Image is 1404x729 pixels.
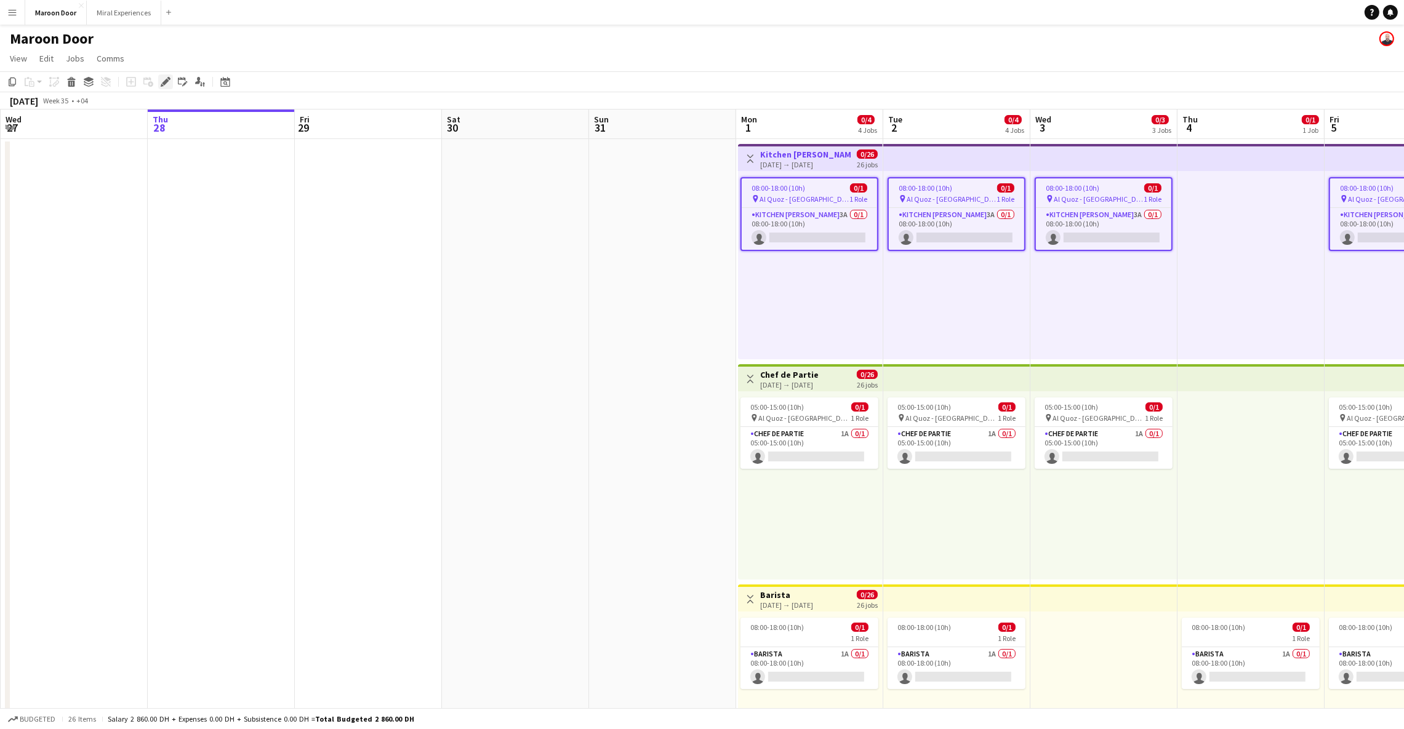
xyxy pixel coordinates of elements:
[888,397,1025,469] app-job-card: 05:00-15:00 (10h)0/1 Al Quoz - [GEOGRAPHIC_DATA]1 RoleChef de Partie1A0/105:00-15:00 (10h)
[742,208,877,250] app-card-role: Kitchen [PERSON_NAME]3A0/108:00-18:00 (10h)
[594,114,609,125] span: Sun
[752,183,805,193] span: 08:00-18:00 (10h)
[300,114,310,125] span: Fri
[886,121,902,135] span: 2
[907,194,997,204] span: Al Quoz - [GEOGRAPHIC_DATA]
[888,114,902,125] span: Tue
[857,590,878,599] span: 0/26
[97,53,124,64] span: Comms
[1302,125,1318,135] div: 1 Job
[1005,125,1024,135] div: 4 Jobs
[39,53,54,64] span: Edit
[740,427,878,469] app-card-role: Chef de Partie1A0/105:00-15:00 (10h)
[1152,115,1169,124] span: 0/3
[998,402,1016,412] span: 0/1
[850,183,867,193] span: 0/1
[87,1,161,25] button: Miral Experiences
[888,647,1025,689] app-card-role: Barista1A0/108:00-18:00 (10h)
[750,623,804,632] span: 08:00-18:00 (10h)
[92,50,129,66] a: Comms
[998,413,1016,423] span: 1 Role
[760,369,819,380] h3: Chef de Partie
[758,413,851,423] span: Al Quoz - [GEOGRAPHIC_DATA]
[888,427,1025,469] app-card-role: Chef de Partie1A0/105:00-15:00 (10h)
[20,715,55,723] span: Budgeted
[1053,413,1145,423] span: Al Quoz - [GEOGRAPHIC_DATA]
[897,402,951,412] span: 05:00-15:00 (10h)
[1379,31,1394,46] app-user-avatar: Houssam Hussein
[858,125,877,135] div: 4 Jobs
[857,379,878,389] div: 26 jobs
[740,177,878,251] app-job-card: 08:00-18:00 (10h)0/1 Al Quoz - [GEOGRAPHIC_DATA]1 RoleKitchen [PERSON_NAME]3A0/108:00-18:00 (10h)
[897,623,951,632] span: 08:00-18:00 (10h)
[4,121,22,135] span: 27
[1145,402,1163,412] span: 0/1
[10,30,94,48] h1: Maroon Door
[1339,402,1392,412] span: 05:00-15:00 (10h)
[851,402,868,412] span: 0/1
[66,53,84,64] span: Jobs
[740,647,878,689] app-card-role: Barista1A0/108:00-18:00 (10h)
[851,623,868,632] span: 0/1
[760,589,813,600] h3: Barista
[1046,183,1099,193] span: 08:00-18:00 (10h)
[1035,427,1173,469] app-card-role: Chef de Partie1A0/105:00-15:00 (10h)
[5,50,32,66] a: View
[10,53,27,64] span: View
[25,1,87,25] button: Maroon Door
[741,114,757,125] span: Mon
[851,413,868,423] span: 1 Role
[61,50,89,66] a: Jobs
[6,114,22,125] span: Wed
[998,634,1016,643] span: 1 Role
[888,618,1025,689] app-job-card: 08:00-18:00 (10h)0/11 RoleBarista1A0/108:00-18:00 (10h)
[760,194,849,204] span: Al Quoz - [GEOGRAPHIC_DATA]
[151,121,168,135] span: 28
[41,96,71,105] span: Week 35
[888,177,1025,251] div: 08:00-18:00 (10h)0/1 Al Quoz - [GEOGRAPHIC_DATA]1 RoleKitchen [PERSON_NAME]3A0/108:00-18:00 (10h)
[740,397,878,469] app-job-card: 05:00-15:00 (10h)0/1 Al Quoz - [GEOGRAPHIC_DATA]1 RoleChef de Partie1A0/105:00-15:00 (10h)
[1302,115,1319,124] span: 0/1
[1145,413,1163,423] span: 1 Role
[739,121,757,135] span: 1
[1035,177,1173,251] div: 08:00-18:00 (10h)0/1 Al Quoz - [GEOGRAPHIC_DATA]1 RoleKitchen [PERSON_NAME]3A0/108:00-18:00 (10h)
[849,194,867,204] span: 1 Role
[857,370,878,379] span: 0/26
[1035,397,1173,469] app-job-card: 05:00-15:00 (10h)0/1 Al Quoz - [GEOGRAPHIC_DATA]1 RoleChef de Partie1A0/105:00-15:00 (10h)
[760,600,813,610] div: [DATE] → [DATE]
[1182,618,1320,689] app-job-card: 08:00-18:00 (10h)0/11 RoleBarista1A0/108:00-18:00 (10h)
[857,159,878,169] div: 26 jobs
[1292,634,1310,643] span: 1 Role
[34,50,58,66] a: Edit
[1293,623,1310,632] span: 0/1
[76,96,88,105] div: +04
[68,714,97,723] span: 26 items
[857,599,878,610] div: 26 jobs
[750,402,804,412] span: 05:00-15:00 (10h)
[6,712,57,726] button: Budgeted
[998,623,1016,632] span: 0/1
[997,194,1014,204] span: 1 Role
[1328,121,1339,135] span: 5
[1330,114,1339,125] span: Fri
[760,160,852,169] div: [DATE] → [DATE]
[1144,183,1161,193] span: 0/1
[760,380,819,389] div: [DATE] → [DATE]
[1054,194,1144,204] span: Al Quoz - [GEOGRAPHIC_DATA]
[905,413,998,423] span: Al Quoz - [GEOGRAPHIC_DATA]
[1035,114,1051,125] span: Wed
[1144,194,1161,204] span: 1 Role
[1045,402,1098,412] span: 05:00-15:00 (10h)
[10,95,38,107] div: [DATE]
[1181,121,1198,135] span: 4
[857,149,878,159] span: 0/26
[153,114,168,125] span: Thu
[1036,208,1171,250] app-card-role: Kitchen [PERSON_NAME]3A0/108:00-18:00 (10h)
[1182,647,1320,689] app-card-role: Barista1A0/108:00-18:00 (10h)
[592,121,609,135] span: 31
[445,121,460,135] span: 30
[851,634,868,643] span: 1 Role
